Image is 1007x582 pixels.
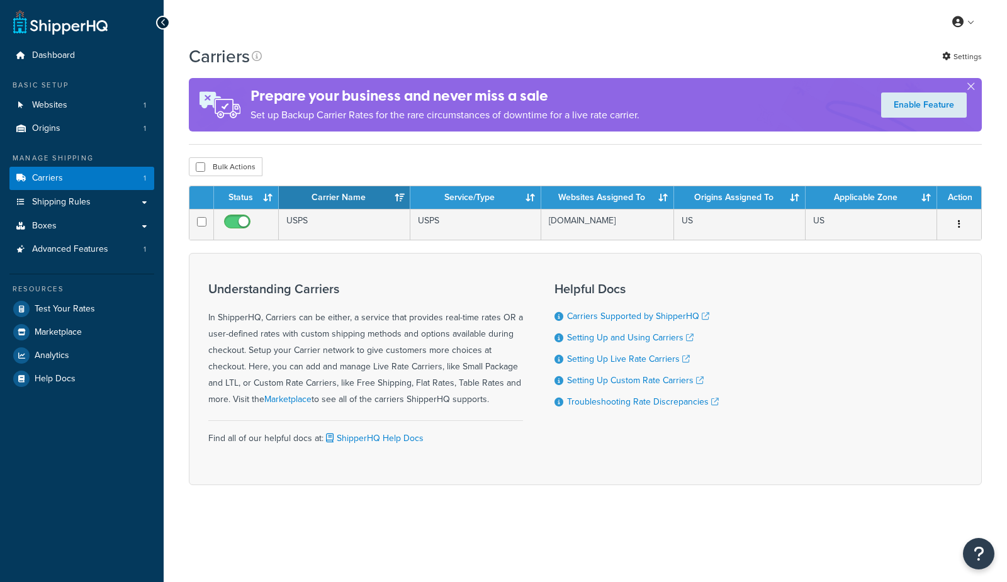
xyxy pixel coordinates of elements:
a: Setting Up and Using Carriers [567,331,694,344]
h1: Carriers [189,44,250,69]
a: Settings [942,48,982,65]
th: Applicable Zone: activate to sort column ascending [806,186,937,209]
th: Service/Type: activate to sort column ascending [410,186,542,209]
td: [DOMAIN_NAME] [541,209,674,240]
a: ShipperHQ Home [13,9,108,35]
span: Origins [32,123,60,134]
h3: Helpful Docs [554,282,719,296]
th: Action [937,186,981,209]
div: Find all of our helpful docs at: [208,420,523,447]
a: Setting Up Custom Rate Carriers [567,374,704,387]
li: Origins [9,117,154,140]
span: Boxes [32,221,57,232]
span: Test Your Rates [35,304,95,315]
span: Websites [32,100,67,111]
a: Troubleshooting Rate Discrepancies [567,395,719,408]
a: Help Docs [9,367,154,390]
th: Origins Assigned To: activate to sort column ascending [674,186,806,209]
span: Dashboard [32,50,75,61]
span: Help Docs [35,374,76,384]
div: Basic Setup [9,80,154,91]
span: Shipping Rules [32,197,91,208]
div: Manage Shipping [9,153,154,164]
li: Carriers [9,167,154,190]
th: Status: activate to sort column ascending [214,186,279,209]
button: Bulk Actions [189,157,262,176]
span: Carriers [32,173,63,184]
a: Enable Feature [881,92,967,118]
p: Set up Backup Carrier Rates for the rare circumstances of downtime for a live rate carrier. [250,106,639,124]
span: 1 [143,123,146,134]
a: Carriers 1 [9,167,154,190]
h3: Understanding Carriers [208,282,523,296]
td: US [806,209,937,240]
td: US [674,209,806,240]
h4: Prepare your business and never miss a sale [250,86,639,106]
a: Carriers Supported by ShipperHQ [567,310,709,323]
li: Advanced Features [9,238,154,261]
th: Carrier Name: activate to sort column ascending [279,186,410,209]
span: 1 [143,173,146,184]
a: Test Your Rates [9,298,154,320]
a: Marketplace [264,393,312,406]
span: Marketplace [35,327,82,338]
span: 1 [143,100,146,111]
a: Boxes [9,215,154,238]
th: Websites Assigned To: activate to sort column ascending [541,186,674,209]
td: USPS [410,209,542,240]
li: Websites [9,94,154,117]
img: ad-rules-rateshop-fe6ec290ccb7230408bd80ed9643f0289d75e0ffd9eb532fc0e269fcd187b520.png [189,78,250,132]
a: Dashboard [9,44,154,67]
span: 1 [143,244,146,255]
a: Marketplace [9,321,154,344]
td: USPS [279,209,410,240]
div: In ShipperHQ, Carriers can be either, a service that provides real-time rates OR a user-defined r... [208,282,523,408]
a: Setting Up Live Rate Carriers [567,352,690,366]
a: ShipperHQ Help Docs [323,432,424,445]
a: Origins 1 [9,117,154,140]
a: Shipping Rules [9,191,154,214]
div: Resources [9,284,154,294]
a: Advanced Features 1 [9,238,154,261]
a: Websites 1 [9,94,154,117]
a: Analytics [9,344,154,367]
span: Advanced Features [32,244,108,255]
span: Analytics [35,350,69,361]
button: Open Resource Center [963,538,994,569]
